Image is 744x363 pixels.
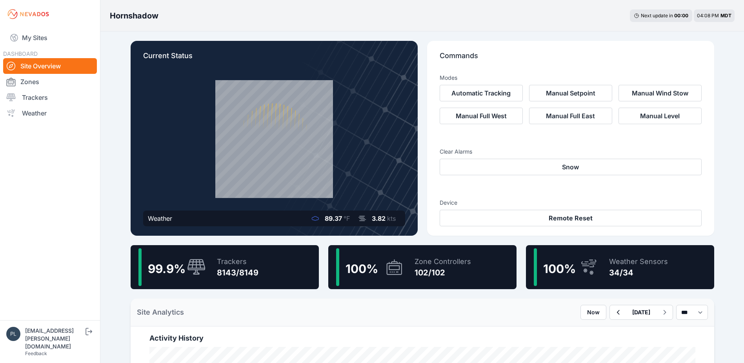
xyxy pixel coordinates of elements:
[440,210,702,226] button: Remote Reset
[387,214,396,222] span: kts
[720,13,731,18] span: MDT
[440,85,523,101] button: Automatic Tracking
[641,13,673,18] span: Next update in
[415,267,471,278] div: 102/102
[440,50,702,68] p: Commands
[697,13,719,18] span: 04:08 PM
[580,305,606,320] button: Now
[137,307,184,318] h2: Site Analytics
[143,50,405,68] p: Current Status
[6,327,20,341] img: plsmith@sundt.com
[618,85,702,101] button: Manual Wind Stow
[440,159,702,175] button: Snow
[618,108,702,124] button: Manual Level
[346,262,378,276] span: 100 %
[325,214,342,222] span: 89.37
[328,245,517,289] a: 100%Zone Controllers102/102
[372,214,386,222] span: 3.82
[529,108,612,124] button: Manual Full East
[148,214,172,223] div: Weather
[3,58,97,74] a: Site Overview
[217,256,258,267] div: Trackers
[440,108,523,124] button: Manual Full West
[543,262,576,276] span: 100 %
[25,327,84,350] div: [EMAIL_ADDRESS][PERSON_NAME][DOMAIN_NAME]
[526,245,714,289] a: 100%Weather Sensors34/34
[3,90,97,105] a: Trackers
[131,245,319,289] a: 99.9%Trackers8143/8149
[25,350,47,356] a: Feedback
[110,10,158,21] h3: Hornshadow
[440,199,702,207] h3: Device
[217,267,258,278] div: 8143/8149
[148,262,186,276] span: 99.9 %
[3,105,97,121] a: Weather
[149,333,695,344] h2: Activity History
[415,256,471,267] div: Zone Controllers
[6,8,50,20] img: Nevados
[3,74,97,90] a: Zones
[609,256,668,267] div: Weather Sensors
[3,50,38,57] span: DASHBOARD
[110,5,158,26] nav: Breadcrumb
[440,74,457,82] h3: Modes
[674,13,688,19] div: 00 : 00
[609,267,668,278] div: 34/34
[440,148,702,156] h3: Clear Alarms
[626,305,657,319] button: [DATE]
[529,85,612,101] button: Manual Setpoint
[344,214,350,222] span: °F
[3,28,97,47] a: My Sites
